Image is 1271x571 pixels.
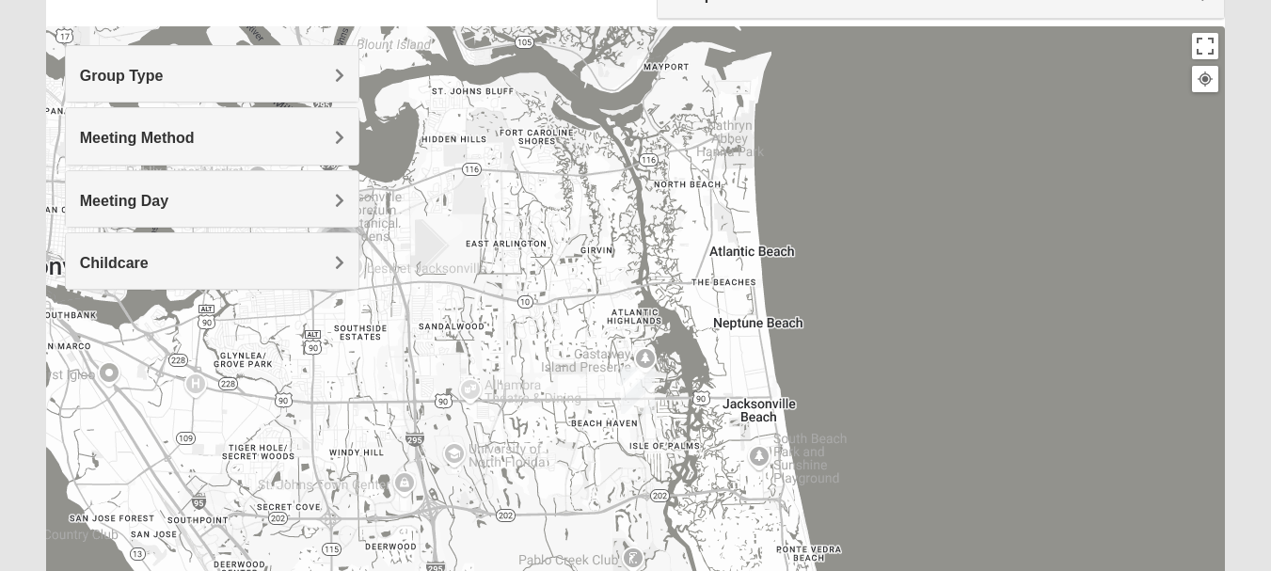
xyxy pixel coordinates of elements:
[66,108,358,164] div: Meeting Method
[80,130,195,146] span: Meeting Method
[80,68,164,84] span: Group Type
[1192,33,1218,59] button: Toggle fullscreen view
[66,233,358,289] div: Childcare
[1192,66,1218,92] button: Your Location
[80,193,168,209] span: Meeting Day
[620,367,643,398] div: Womens Wade 32250
[80,255,149,271] span: Childcare
[315,221,362,268] div: Cluster of 2 groups
[66,46,358,102] div: Group Type
[621,369,655,414] div: San Pablo
[66,171,358,227] div: Meeting Day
